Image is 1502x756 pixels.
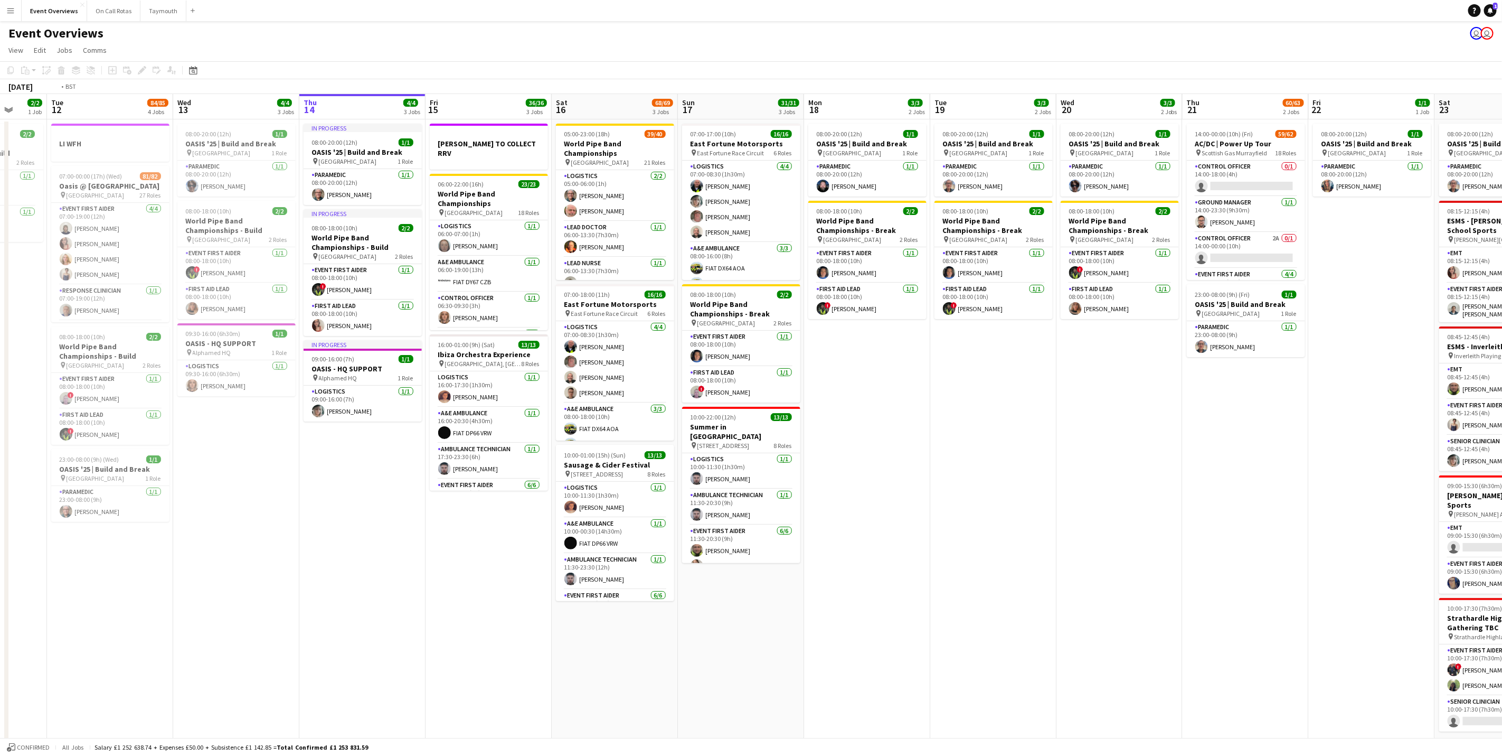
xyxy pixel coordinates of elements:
[1448,130,1494,138] span: 08:00-20:00 (12h)
[272,207,287,215] span: 2/2
[304,147,422,157] h3: OASIS '25 | Build and Break
[556,170,674,221] app-card-role: Logistics2/205:00-06:00 (1h)[PERSON_NAME][PERSON_NAME]
[30,43,50,57] a: Edit
[556,321,674,403] app-card-role: Logistics4/407:00-08:30 (1h30m)[PERSON_NAME][PERSON_NAME][PERSON_NAME][PERSON_NAME]
[430,174,548,330] div: 06:00-22:00 (16h)23/23World Pipe Band Championships [GEOGRAPHIC_DATA]18 RolesLogistics1/106:00-07...
[193,149,251,157] span: [GEOGRAPHIC_DATA]
[1061,161,1179,197] app-card-role: Paramedic1/108:00-20:00 (12h)[PERSON_NAME]
[430,443,548,479] app-card-role: Ambulance Technician1/117:30-23:30 (6h)[PERSON_NAME]
[399,355,413,363] span: 1/1
[304,169,422,205] app-card-role: Paramedic1/108:00-20:00 (12h)[PERSON_NAME]
[304,209,422,336] app-job-card: In progress08:00-18:00 (10h)2/2World Pipe Band Championships - Build [GEOGRAPHIC_DATA]2 RolesEven...
[682,453,800,489] app-card-role: Logistics1/110:00-11:30 (1h30m)[PERSON_NAME]
[430,479,548,592] app-card-role: Event First Aider6/617:30-23:30 (6h)
[556,139,674,158] h3: World Pipe Band Championships
[556,518,674,554] app-card-role: A&E Ambulance1/110:00-00:30 (14h30m)FIAT DP66 VRW
[272,130,287,138] span: 1/1
[430,256,548,292] app-card-role: A&E Ambulance1/106:00-19:00 (13h)FIAT DY67 CZB
[518,341,540,349] span: 13/13
[319,374,357,382] span: Alphamed HQ
[146,474,161,482] span: 1 Role
[398,157,413,165] span: 1 Role
[67,191,125,199] span: [GEOGRAPHIC_DATA]
[697,149,764,157] span: East Fortune Race Circuit
[177,139,296,148] h3: OASIS '25 | Build and Break
[68,392,74,398] span: !
[682,331,800,367] app-card-role: Event First Aider1/108:00-18:00 (10h)[PERSON_NAME]
[399,138,413,146] span: 1/1
[194,266,200,273] span: !
[269,236,287,244] span: 2 Roles
[1313,139,1431,148] h3: OASIS '25 | Build and Break
[430,189,548,208] h3: World Pipe Band Championships
[430,124,548,170] div: [PERSON_NAME] TO COLLECT RRV
[682,525,800,638] app-card-role: Event First Aider6/611:30-20:30 (9h)[PERSON_NAME][PERSON_NAME]
[319,253,377,260] span: [GEOGRAPHIC_DATA]
[682,284,800,403] app-job-card: 08:00-18:00 (10h)2/2World Pipe Band Championships - Break [GEOGRAPHIC_DATA]2 RolesEvent First Aid...
[177,323,296,396] app-job-card: 09:30-16:00 (6h30m)1/1OASIS - HQ SUPPORT Alphamed HQ1 RoleLogistics1/109:30-16:00 (6h30m)[PERSON_...
[1061,216,1179,235] h3: World Pipe Band Championships - Break
[817,130,863,138] span: 08:00-20:00 (12h)
[556,221,674,257] app-card-role: Lead Doctor1/106:00-13:30 (7h30m)[PERSON_NAME]
[177,124,296,197] app-job-card: 08:00-20:00 (12h)1/1OASIS '25 | Build and Break [GEOGRAPHIC_DATA]1 RoleParamedic1/108:00-20:00 (1...
[60,455,119,463] span: 23:00-08:00 (9h) (Wed)
[1187,124,1305,280] app-job-card: 14:00-00:00 (10h) (Fri)59/62AC/DC | Power Up Tour Scottish Gas Murrayfield18 RolesControl Officer...
[1313,124,1431,197] app-job-card: 08:00-20:00 (12h)1/1OASIS '25 | Build and Break [GEOGRAPHIC_DATA]1 RoleParamedic1/108:00-20:00 (1...
[934,161,1053,197] app-card-role: Paramedic1/108:00-20:00 (12h)[PERSON_NAME]
[186,130,232,138] span: 08:00-20:00 (12h)
[943,207,989,215] span: 08:00-18:00 (10h)
[1195,291,1250,298] span: 23:00-08:00 (9h) (Fri)
[1281,310,1297,318] span: 1 Role
[808,124,927,197] div: 08:00-20:00 (12h)1/1OASIS '25 | Build and Break [GEOGRAPHIC_DATA]1 RoleParamedic1/108:00-20:00 (1...
[399,224,413,232] span: 2/2
[1155,149,1170,157] span: 1 Role
[304,340,422,422] app-job-card: In progress09:00-16:00 (7h)1/1OASIS - HQ SUPPORT Alphamed HQ1 RoleLogistics1/109:00-16:00 (7h)[PE...
[272,330,287,338] span: 1/1
[1276,130,1297,138] span: 59/62
[1187,321,1305,357] app-card-role: Paramedic1/123:00-08:00 (9h)[PERSON_NAME]
[438,180,484,188] span: 06:00-22:00 (16h)
[808,283,927,319] app-card-role: First Aid Lead1/108:00-18:00 (10h)![PERSON_NAME]
[571,310,638,318] span: East Fortune Race Circuit
[51,124,169,162] app-job-card: LI WFH
[177,247,296,283] app-card-role: Event First Aider1/108:00-18:00 (10h)![PERSON_NAME]
[808,139,927,148] h3: OASIS '25 | Build and Break
[564,451,626,459] span: 10:00-01:00 (15h) (Sun)
[808,201,927,319] app-job-card: 08:00-18:00 (10h)2/2World Pipe Band Championships - Break [GEOGRAPHIC_DATA]2 RolesEvent First Aid...
[645,291,666,298] span: 16/16
[934,124,1053,197] app-job-card: 08:00-20:00 (12h)1/1OASIS '25 | Build and Break [GEOGRAPHIC_DATA]1 RoleParamedic1/108:00-20:00 (1...
[1029,207,1044,215] span: 2/2
[682,407,800,563] app-job-card: 10:00-22:00 (12h)13/13Summer in [GEOGRAPHIC_DATA] [STREET_ADDRESS]8 RolesLogistics1/110:00-11:30 ...
[140,172,161,180] span: 81/82
[319,157,377,165] span: [GEOGRAPHIC_DATA]
[56,45,72,55] span: Jobs
[774,442,792,450] span: 8 Roles
[1407,149,1423,157] span: 1 Role
[177,360,296,396] app-card-role: Logistics1/109:30-16:00 (6h30m)[PERSON_NAME]
[564,291,610,298] span: 07:00-18:00 (11h)
[51,166,169,322] app-job-card: 07:00-00:00 (17h) (Wed)81/82Oasis @ [GEOGRAPHIC_DATA] [GEOGRAPHIC_DATA]27 RolesEvent First Aider4...
[1061,283,1179,319] app-card-role: First Aid Lead1/108:00-18:00 (10h)[PERSON_NAME]
[556,482,674,518] app-card-role: Logistics1/110:00-11:30 (1h30m)[PERSON_NAME]
[808,247,927,283] app-card-role: Event First Aider1/108:00-18:00 (10h)[PERSON_NAME]
[1156,130,1170,138] span: 1/1
[824,236,882,244] span: [GEOGRAPHIC_DATA]
[51,464,169,474] h3: OASIS '25 | Build and Break
[1156,207,1170,215] span: 2/2
[430,334,548,491] app-job-card: 16:00-01:00 (9h) (Sat)13/13Ibiza Orchestra Experience [GEOGRAPHIC_DATA], [GEOGRAPHIC_DATA]8 Roles...
[1202,149,1268,157] span: Scottish Gas Murrayfield
[304,300,422,336] app-card-role: First Aid Lead1/108:00-18:00 (10h)[PERSON_NAME]
[445,209,503,217] span: [GEOGRAPHIC_DATA]
[817,207,863,215] span: 08:00-18:00 (10h)
[556,554,674,590] app-card-role: Ambulance Technician1/111:30-23:30 (12h)[PERSON_NAME]
[645,158,666,166] span: 21 Roles
[771,130,792,138] span: 16/16
[312,138,358,146] span: 08:00-20:00 (12h)
[304,364,422,374] h3: OASIS - HQ SUPPORT
[1061,201,1179,319] app-job-card: 08:00-18:00 (10h)2/2World Pipe Band Championships - Break [GEOGRAPHIC_DATA]2 RolesEvent First Aid...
